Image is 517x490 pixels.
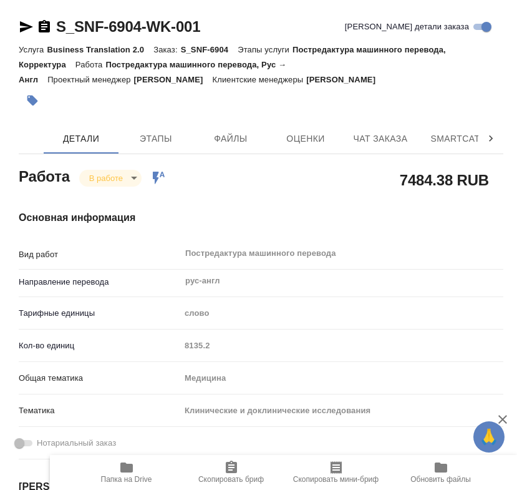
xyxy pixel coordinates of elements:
div: В работе [79,170,142,187]
p: Тематика [19,404,180,417]
span: 🙏 [478,424,500,450]
p: [PERSON_NAME] [306,75,385,84]
p: Постредактура машинного перевода, Рус → Англ [19,60,286,84]
span: Обновить файлы [410,475,471,484]
span: Нотариальный заказ [37,437,116,449]
span: Этапы [126,131,186,147]
p: Работа [75,60,106,69]
p: Общая тематика [19,372,180,385]
span: Оценки [276,131,336,147]
p: S_SNF-6904 [181,45,238,54]
p: Вид работ [19,248,180,261]
button: 🙏 [473,421,505,453]
span: Файлы [201,131,261,147]
button: Добавить тэг [19,87,46,114]
a: S_SNF-6904-WK-001 [56,18,200,35]
span: Папка на Drive [101,475,152,484]
span: Скопировать мини-бриф [293,475,379,484]
p: Кол-во единиц [19,340,180,352]
p: Услуга [19,45,47,54]
h2: 7484.38 RUB [400,169,489,190]
button: Скопировать ссылку [37,19,52,34]
span: Чат заказа [350,131,410,147]
span: SmartCat [425,131,485,147]
button: Скопировать мини-бриф [284,455,389,490]
p: Тарифные единицы [19,307,180,320]
p: Проектный менеджер [47,75,133,84]
h4: Основная информация [19,210,503,225]
div: Клинические и доклинические исследования [180,400,503,421]
button: Папка на Drive [74,455,179,490]
h2: Работа [19,164,70,187]
p: Заказ: [153,45,180,54]
p: [PERSON_NAME] [134,75,213,84]
input: Пустое поле [180,336,503,355]
span: Скопировать бриф [198,475,264,484]
button: Обновить файлы [389,455,493,490]
div: Медицина [180,368,503,389]
p: Business Translation 2.0 [47,45,153,54]
p: Направление перевода [19,276,180,288]
div: слово [180,303,503,324]
button: В работе [85,173,127,184]
span: [PERSON_NAME] детали заказа [345,21,469,33]
button: Скопировать ссылку для ЯМессенджера [19,19,34,34]
span: Детали [51,131,111,147]
button: Скопировать бриф [179,455,284,490]
p: Этапы услуги [238,45,292,54]
p: Клиентские менеджеры [213,75,307,84]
